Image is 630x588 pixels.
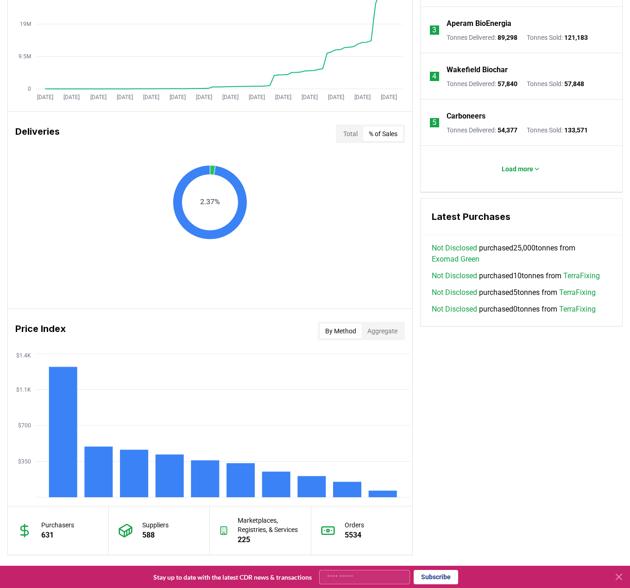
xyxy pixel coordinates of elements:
[381,94,397,100] tspan: [DATE]
[15,322,66,340] h3: Price Index
[200,197,220,206] text: 2.37%
[16,352,31,359] tspan: $1.4K
[41,530,74,541] p: 631
[320,324,362,338] button: By Method
[447,18,511,29] a: Aperam BioEnergia
[447,125,517,135] p: Tonnes Delivered :
[432,270,477,281] a: Not Disclosed
[222,94,239,100] tspan: [DATE]
[345,520,364,530] p: Orders
[362,324,403,338] button: Aggregate
[494,160,548,178] button: Load more
[447,64,508,75] a: Wakefield Biochar
[143,94,159,100] tspan: [DATE]
[432,287,477,298] a: Not Disclosed
[302,94,318,100] tspan: [DATE]
[41,520,74,530] p: Purchasers
[37,94,53,100] tspan: [DATE]
[447,79,517,88] p: Tonnes Delivered :
[328,94,344,100] tspan: [DATE]
[564,80,584,88] span: 57,848
[432,287,596,298] span: purchased 5 tonnes from
[564,34,588,41] span: 121,183
[63,94,80,100] tspan: [DATE]
[527,125,588,135] p: Tonnes Sold :
[498,126,517,134] span: 54,377
[432,210,611,224] h3: Latest Purchases
[447,111,485,122] a: Carboneers
[249,94,265,100] tspan: [DATE]
[142,530,169,541] p: 588
[28,86,31,92] tspan: 0
[20,21,31,27] tspan: 19M
[432,270,600,281] span: purchased 10 tonnes from
[432,304,477,315] a: Not Disclosed
[432,243,611,265] span: purchased 25,000 tonnes from
[18,458,31,465] tspan: $350
[338,126,363,141] button: Total
[447,33,517,42] p: Tonnes Delivered :
[563,270,600,281] a: TerraFixing
[16,387,31,393] tspan: $1.1K
[564,126,588,134] span: 133,571
[15,125,60,143] h3: Deliveries
[345,530,364,541] p: 5534
[142,520,169,530] p: Suppliers
[238,534,301,545] p: 225
[527,33,588,42] p: Tonnes Sold :
[354,94,371,100] tspan: [DATE]
[502,164,533,174] p: Load more
[363,126,403,141] button: % of Sales
[432,25,436,36] p: 3
[275,94,291,100] tspan: [DATE]
[117,94,133,100] tspan: [DATE]
[432,304,596,315] span: purchased 0 tonnes from
[18,422,31,429] tspan: $700
[170,94,186,100] tspan: [DATE]
[432,117,436,128] p: 5
[432,243,477,254] a: Not Disclosed
[498,34,517,41] span: 89,298
[498,80,517,88] span: 57,840
[196,94,212,100] tspan: [DATE]
[559,304,596,315] a: TerraFixing
[19,53,31,60] tspan: 9.5M
[90,94,107,100] tspan: [DATE]
[559,287,596,298] a: TerraFixing
[238,516,301,534] p: Marketplaces, Registries, & Services
[432,254,479,265] a: Exomad Green
[527,79,584,88] p: Tonnes Sold :
[432,71,436,82] p: 4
